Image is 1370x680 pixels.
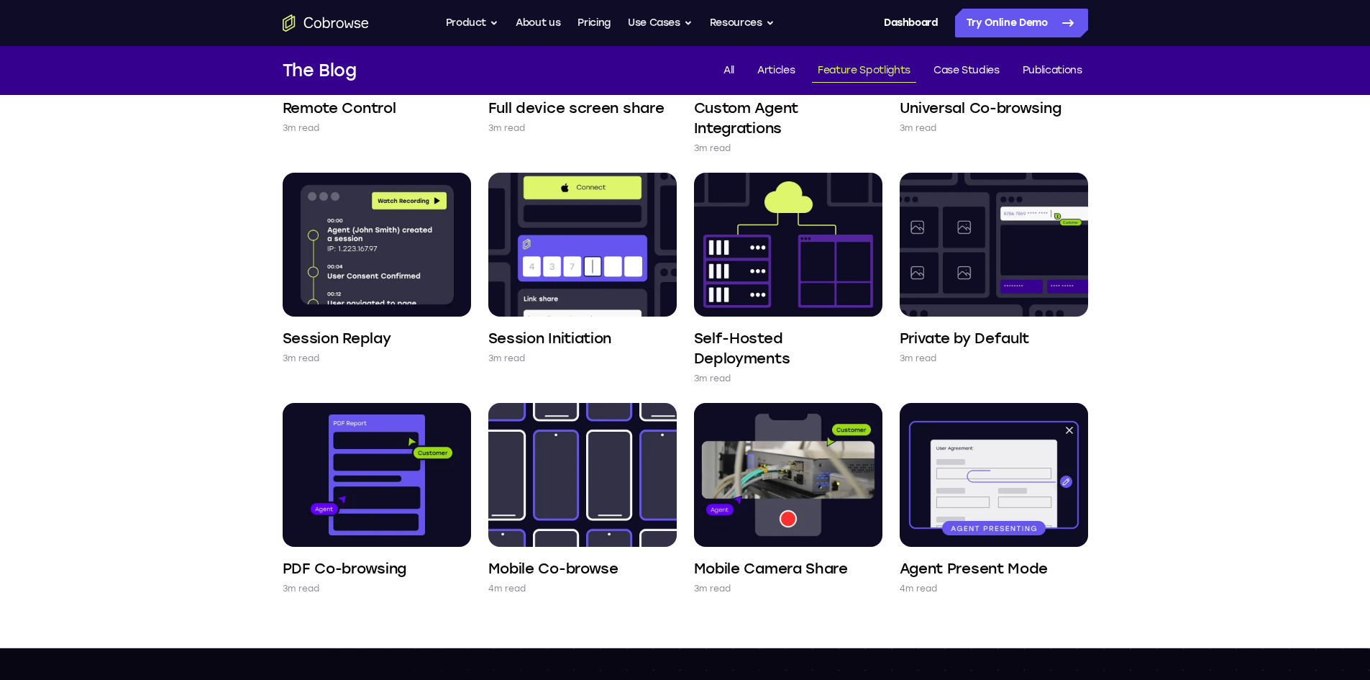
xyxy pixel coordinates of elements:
[283,558,407,579] h4: PDF Co-browsing
[694,98,882,138] h4: Custom Agent Integrations
[488,98,665,118] h4: Full device screen share
[694,173,882,317] img: Self-Hosted Deployments
[752,59,800,83] a: Articles
[900,558,1049,579] h4: Agent Present Mode
[488,558,618,579] h4: Mobile Co-browse
[694,173,882,386] a: Self-Hosted Deployments 3m read
[283,403,471,547] img: PDF Co-browsing
[1017,59,1088,83] a: Publications
[718,59,740,83] a: All
[694,328,882,368] h4: Self-Hosted Deployments
[900,581,938,596] p: 4m read
[694,403,882,547] img: Mobile Camera Share
[628,9,693,37] button: Use Cases
[900,121,937,135] p: 3m read
[283,403,471,596] a: PDF Co-browsing 3m read
[900,403,1088,596] a: Agent Present Mode 4m read
[488,581,526,596] p: 4m read
[283,581,320,596] p: 3m read
[694,558,848,579] h4: Mobile Camera Share
[577,9,611,37] a: Pricing
[446,9,499,37] button: Product
[283,351,320,366] p: 3m read
[283,173,471,366] a: Session Replay 3m read
[283,328,391,348] h4: Session Replay
[900,403,1088,547] img: Agent Present Mode
[694,403,882,596] a: Mobile Camera Share 3m read
[694,371,731,386] p: 3m read
[900,328,1030,348] h4: Private by Default
[283,121,320,135] p: 3m read
[900,98,1061,118] h4: Universal Co-browsing
[694,581,731,596] p: 3m read
[516,9,560,37] a: About us
[694,141,731,155] p: 3m read
[283,98,396,118] h4: Remote Control
[283,14,369,32] a: Go to the home page
[900,173,1088,366] a: Private by Default 3m read
[488,403,677,547] img: Mobile Co-browse
[710,9,775,37] button: Resources
[488,173,677,366] a: Session Initiation 3m read
[812,59,916,83] a: Feature Spotlights
[488,351,526,366] p: 3m read
[488,121,526,135] p: 3m read
[900,351,937,366] p: 3m read
[488,173,677,317] img: Session Initiation
[900,173,1088,317] img: Private by Default
[955,9,1088,37] a: Try Online Demo
[884,9,938,37] a: Dashboard
[488,328,612,348] h4: Session Initiation
[283,173,471,317] img: Session Replay
[928,59,1005,83] a: Case Studies
[283,58,357,83] h1: The Blog
[488,403,677,596] a: Mobile Co-browse 4m read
